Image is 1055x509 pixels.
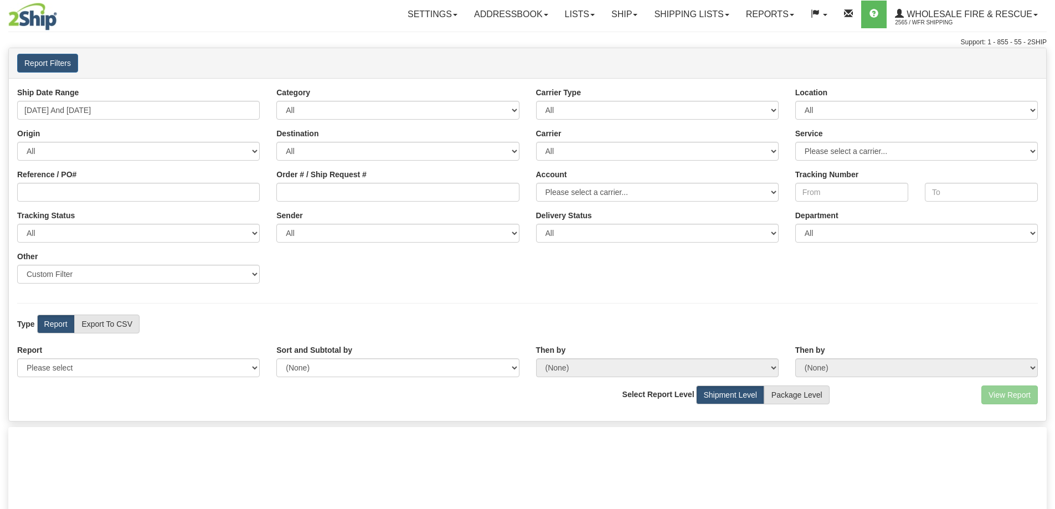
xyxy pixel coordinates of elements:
[17,210,75,221] label: Tracking Status
[276,169,367,180] label: Order # / Ship Request #
[895,17,978,28] span: 2565 / WFR Shipping
[8,3,57,30] img: logo2565.jpg
[466,1,557,28] a: Addressbook
[696,385,764,404] label: Shipment Level
[795,183,908,202] input: From
[8,38,1047,47] div: Support: 1 - 855 - 55 - 2SHIP
[17,87,79,98] label: Ship Date Range
[536,87,581,98] label: Carrier Type
[557,1,603,28] a: Lists
[622,389,694,400] label: Select Report Level
[795,87,827,98] label: Location
[603,1,646,28] a: Ship
[795,210,838,221] label: Department
[764,385,830,404] label: Package Level
[795,345,825,356] label: Then by
[74,315,140,333] label: Export To CSV
[981,385,1038,404] button: View Report
[17,169,76,180] label: Reference / PO#
[904,9,1032,19] span: WHOLESALE FIRE & RESCUE
[276,87,310,98] label: Category
[536,128,562,139] label: Carrier
[276,210,302,221] label: Sender
[536,169,567,180] label: Account
[646,1,737,28] a: Shipping lists
[738,1,802,28] a: Reports
[536,210,592,221] label: Please ensure data set in report has been RECENTLY tracked from your Shipment History
[536,345,566,356] label: Then by
[1030,198,1054,311] iframe: chat widget
[276,345,352,356] label: Sort and Subtotal by
[17,128,40,139] label: Origin
[17,251,38,262] label: Other
[17,345,42,356] label: Report
[795,169,858,180] label: Tracking Number
[399,1,466,28] a: Settings
[276,128,318,139] label: Destination
[887,1,1046,28] a: WHOLESALE FIRE & RESCUE 2565 / WFR Shipping
[795,128,823,139] label: Service
[37,315,75,333] label: Report
[17,54,78,73] button: Report Filters
[17,318,35,330] label: Type
[536,224,779,243] select: Please ensure data set in report has been RECENTLY tracked from your Shipment History
[925,183,1038,202] input: To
